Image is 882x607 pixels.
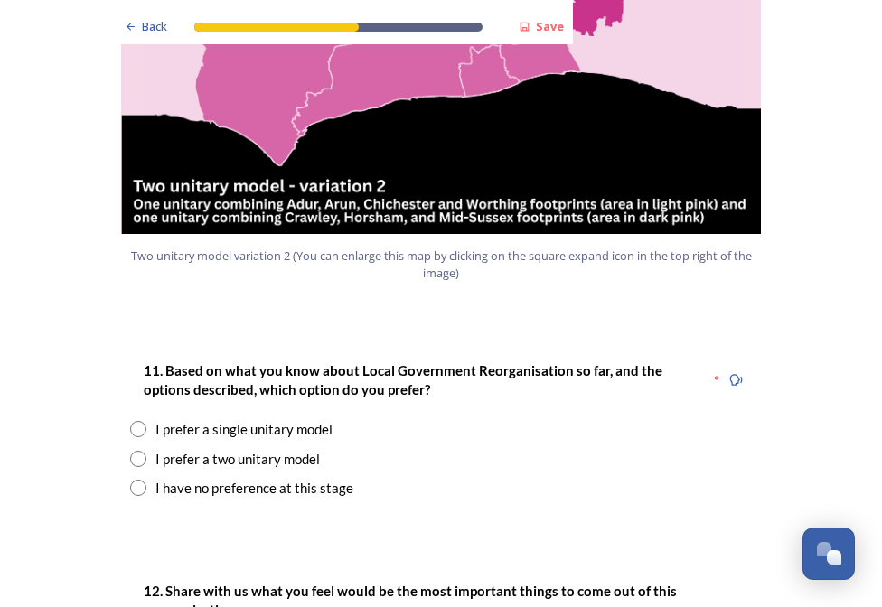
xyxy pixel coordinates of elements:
button: Open Chat [802,528,855,580]
strong: 11. Based on what you know about Local Government Reorganisation so far, and the options describe... [144,362,665,397]
div: I have no preference at this stage [155,478,353,499]
div: I prefer a two unitary model [155,449,320,470]
div: I prefer a single unitary model [155,419,333,440]
span: Back [142,18,167,35]
strong: Save [536,18,564,34]
span: Two unitary model variation 2 (You can enlarge this map by clicking on the square expand icon in ... [129,247,753,282]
